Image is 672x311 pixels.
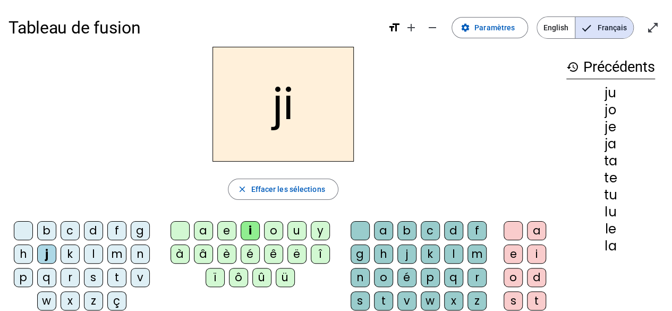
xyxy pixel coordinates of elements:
[405,21,418,34] mat-icon: add
[374,291,393,310] div: t
[566,61,579,73] mat-icon: history
[444,291,463,310] div: x
[504,245,523,264] div: e
[264,245,283,264] div: ê
[397,221,416,240] div: b
[8,11,379,45] h1: Tableau de fusion
[474,21,515,34] span: Paramètres
[14,268,33,287] div: p
[566,172,655,184] div: te
[217,245,236,264] div: è
[131,268,150,287] div: v
[311,245,330,264] div: î
[237,184,246,194] mat-icon: close
[84,221,103,240] div: d
[467,221,487,240] div: f
[276,268,295,287] div: ü
[14,245,33,264] div: h
[37,221,56,240] div: b
[504,268,523,287] div: o
[61,221,80,240] div: c
[171,245,190,264] div: à
[575,17,633,38] span: Français
[37,268,56,287] div: q
[131,221,150,240] div: g
[566,138,655,150] div: ja
[374,221,393,240] div: a
[212,47,354,162] h2: ji
[287,245,307,264] div: ë
[461,23,470,32] mat-icon: settings
[647,21,659,34] mat-icon: open_in_full
[351,245,370,264] div: g
[527,245,546,264] div: i
[397,291,416,310] div: v
[467,291,487,310] div: z
[131,245,150,264] div: n
[642,17,664,38] button: Entrer en plein écran
[401,17,422,38] button: Augmenter la taille de la police
[426,21,439,34] mat-icon: remove
[566,104,655,116] div: jo
[388,21,401,34] mat-icon: format_size
[351,268,370,287] div: n
[504,291,523,310] div: s
[527,291,546,310] div: t
[421,268,440,287] div: p
[444,268,463,287] div: q
[37,245,56,264] div: j
[84,268,103,287] div: s
[287,221,307,240] div: u
[61,245,80,264] div: k
[566,240,655,253] div: la
[194,245,213,264] div: â
[566,121,655,133] div: je
[241,221,260,240] div: i
[84,245,103,264] div: l
[527,268,546,287] div: d
[421,245,440,264] div: k
[61,268,80,287] div: r
[107,291,126,310] div: ç
[37,291,56,310] div: w
[397,268,416,287] div: é
[566,189,655,201] div: tu
[397,245,416,264] div: j
[566,206,655,218] div: lu
[252,268,271,287] div: û
[467,245,487,264] div: m
[206,268,225,287] div: ï
[537,17,575,38] span: English
[374,268,393,287] div: o
[107,268,126,287] div: t
[84,291,103,310] div: z
[217,221,236,240] div: e
[566,55,655,79] h3: Précédents
[351,291,370,310] div: s
[421,221,440,240] div: c
[527,221,546,240] div: a
[229,268,248,287] div: ô
[537,16,634,39] mat-button-toggle-group: Language selection
[444,245,463,264] div: l
[61,291,80,310] div: x
[107,245,126,264] div: m
[107,221,126,240] div: f
[251,183,325,196] span: Effacer les sélections
[228,179,338,200] button: Effacer les sélections
[467,268,487,287] div: r
[421,291,440,310] div: w
[422,17,443,38] button: Diminuer la taille de la police
[566,223,655,236] div: le
[311,221,330,240] div: y
[566,155,655,167] div: ta
[194,221,213,240] div: a
[566,87,655,99] div: ju
[374,245,393,264] div: h
[452,17,528,38] button: Paramètres
[444,221,463,240] div: d
[264,221,283,240] div: o
[241,245,260,264] div: é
